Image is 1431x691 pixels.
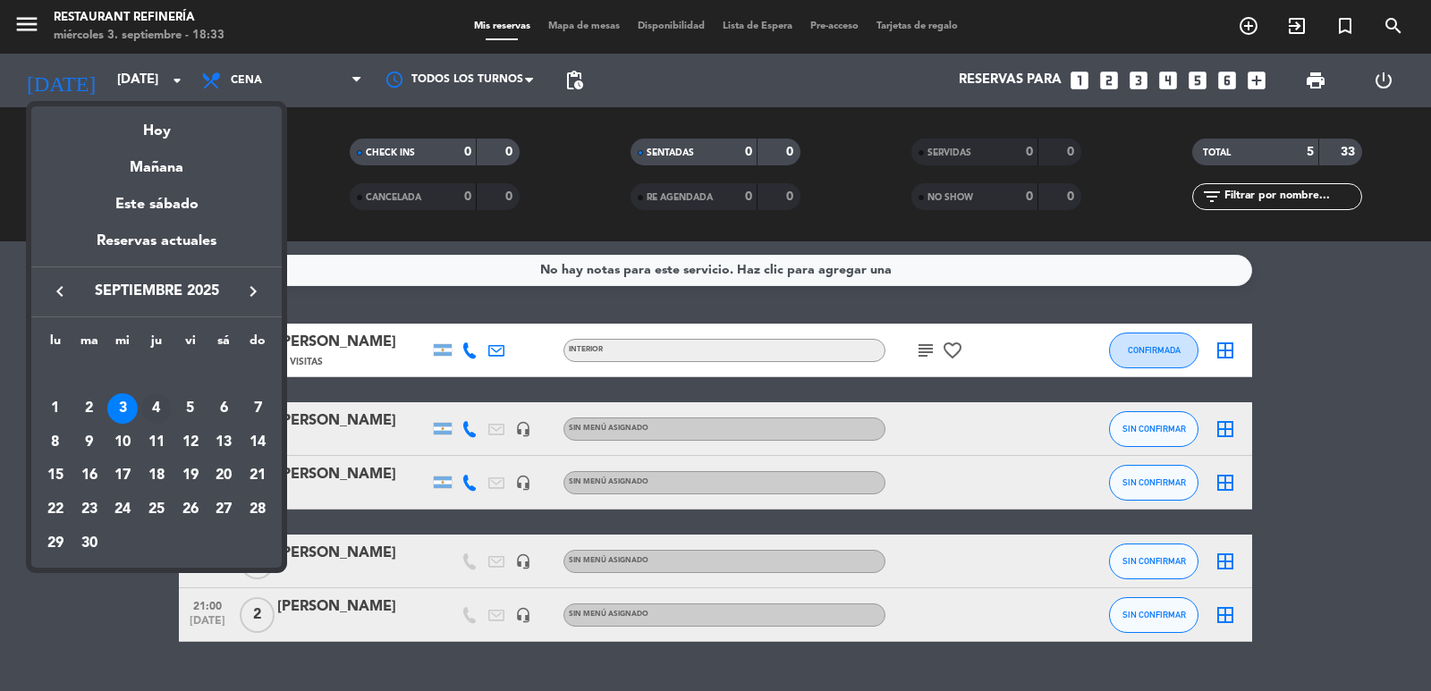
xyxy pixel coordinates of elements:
[241,392,275,426] td: 7 de septiembre de 2025
[242,393,273,424] div: 7
[106,459,140,493] td: 17 de septiembre de 2025
[175,460,206,491] div: 19
[72,527,106,560] td: 30 de septiembre de 2025
[31,143,282,180] div: Mañana
[74,528,105,559] div: 30
[38,493,72,527] td: 22 de septiembre de 2025
[107,460,138,491] div: 17
[207,331,241,358] th: sábado
[107,427,138,458] div: 10
[72,493,106,527] td: 23 de septiembre de 2025
[174,459,207,493] td: 19 de septiembre de 2025
[140,459,174,493] td: 18 de septiembre de 2025
[74,427,105,458] div: 9
[31,106,282,143] div: Hoy
[242,460,273,491] div: 21
[74,460,105,491] div: 16
[242,281,264,302] i: keyboard_arrow_right
[40,528,71,559] div: 29
[31,230,282,266] div: Reservas actuales
[72,459,106,493] td: 16 de septiembre de 2025
[72,426,106,459] td: 9 de septiembre de 2025
[38,331,72,358] th: lunes
[207,426,241,459] td: 13 de septiembre de 2025
[242,494,273,525] div: 28
[208,427,239,458] div: 13
[241,331,275,358] th: domingo
[72,331,106,358] th: martes
[74,393,105,424] div: 2
[141,427,172,458] div: 11
[74,494,105,525] div: 23
[106,392,140,426] td: 3 de septiembre de 2025
[140,331,174,358] th: jueves
[38,527,72,560] td: 29 de septiembre de 2025
[174,331,207,358] th: viernes
[241,459,275,493] td: 21 de septiembre de 2025
[40,460,71,491] div: 15
[140,392,174,426] td: 4 de septiembre de 2025
[140,426,174,459] td: 11 de septiembre de 2025
[49,281,71,302] i: keyboard_arrow_left
[174,493,207,527] td: 26 de septiembre de 2025
[174,392,207,426] td: 5 de septiembre de 2025
[106,426,140,459] td: 10 de septiembre de 2025
[38,426,72,459] td: 8 de septiembre de 2025
[175,427,206,458] div: 12
[141,494,172,525] div: 25
[175,393,206,424] div: 5
[72,392,106,426] td: 2 de septiembre de 2025
[141,393,172,424] div: 4
[207,392,241,426] td: 6 de septiembre de 2025
[174,426,207,459] td: 12 de septiembre de 2025
[237,280,269,303] button: keyboard_arrow_right
[242,427,273,458] div: 14
[31,180,282,230] div: Este sábado
[107,393,138,424] div: 3
[208,393,239,424] div: 6
[40,494,71,525] div: 22
[76,280,237,303] span: septiembre 2025
[106,493,140,527] td: 24 de septiembre de 2025
[208,494,239,525] div: 27
[40,393,71,424] div: 1
[208,460,239,491] div: 20
[241,426,275,459] td: 14 de septiembre de 2025
[141,460,172,491] div: 18
[241,493,275,527] td: 28 de septiembre de 2025
[38,392,72,426] td: 1 de septiembre de 2025
[107,494,138,525] div: 24
[207,493,241,527] td: 27 de septiembre de 2025
[44,280,76,303] button: keyboard_arrow_left
[40,427,71,458] div: 8
[140,493,174,527] td: 25 de septiembre de 2025
[38,459,72,493] td: 15 de septiembre de 2025
[106,331,140,358] th: miércoles
[207,459,241,493] td: 20 de septiembre de 2025
[38,358,275,392] td: SEP.
[175,494,206,525] div: 26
